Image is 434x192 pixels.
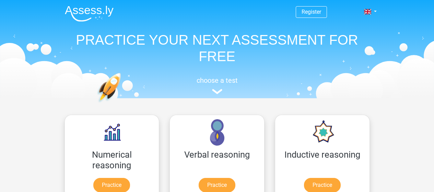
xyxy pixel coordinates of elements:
img: assessment [212,89,222,94]
a: Register [302,9,321,15]
h1: PRACTICE YOUR NEXT ASSESSMENT FOR FREE [59,32,375,65]
h5: choose a test [59,76,375,84]
img: practice [97,73,148,135]
a: choose a test [59,76,375,94]
img: Assessly [65,5,114,22]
